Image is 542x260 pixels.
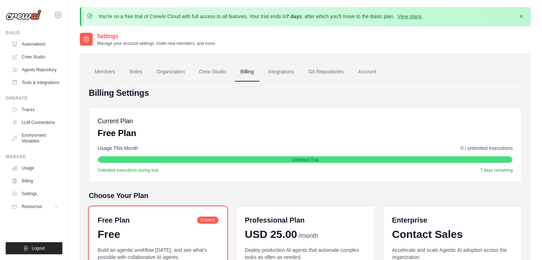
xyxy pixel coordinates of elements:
[9,77,62,88] a: Tools & Integrations
[97,32,216,41] h2: Settings
[97,41,216,46] p: Manage your account settings, invite new members, and more.
[89,87,522,99] h4: Billing Settings
[245,228,297,241] span: USD 25.00
[397,14,421,19] a: View plans
[235,62,259,82] a: Billing
[98,145,138,152] span: Usage This Month
[98,228,218,241] div: Free
[6,242,62,254] button: Logout
[22,204,42,209] span: Resources
[352,62,382,82] a: Account
[6,154,62,160] div: Manage
[392,228,513,241] div: Contact Sales
[98,13,423,20] p: You're on a free trial of CrewAI Cloud with full access to all features. Your trial ends in , aft...
[291,157,319,163] span: Unlimited Trial
[9,104,62,115] a: Traces
[89,191,522,201] h5: Choose Your Plan
[9,117,62,128] a: LLM Connections
[9,201,62,212] button: Resources
[303,62,350,82] a: Git Repositories
[262,62,300,82] a: Integrations
[124,62,148,82] a: Roles
[98,128,136,139] p: Free Plan
[9,162,62,174] a: Usage
[6,95,62,101] div: Operate
[98,167,158,173] span: Unlimited executions during trial
[98,116,136,126] h5: Current Plan
[98,215,130,225] h6: Free Plan
[9,51,62,63] a: Crew Studio
[151,62,190,82] a: Organization
[461,145,513,152] span: 0 / unlimited executions
[32,245,45,251] span: Logout
[299,231,318,241] span: /month
[6,30,62,36] div: Build
[9,38,62,50] a: Automations
[286,14,302,19] strong: 7 days
[9,188,62,199] a: Settings
[9,175,62,187] a: Billing
[6,10,41,20] img: Logo
[392,215,513,225] h6: Enterprise
[89,62,121,82] a: Members
[480,167,513,173] span: 7 days remaining
[197,217,218,224] span: Current
[245,215,305,225] h6: Professional Plan
[9,64,62,76] a: Agents Repository
[9,130,62,147] a: Environment Variables
[193,62,232,82] a: Crew Studio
